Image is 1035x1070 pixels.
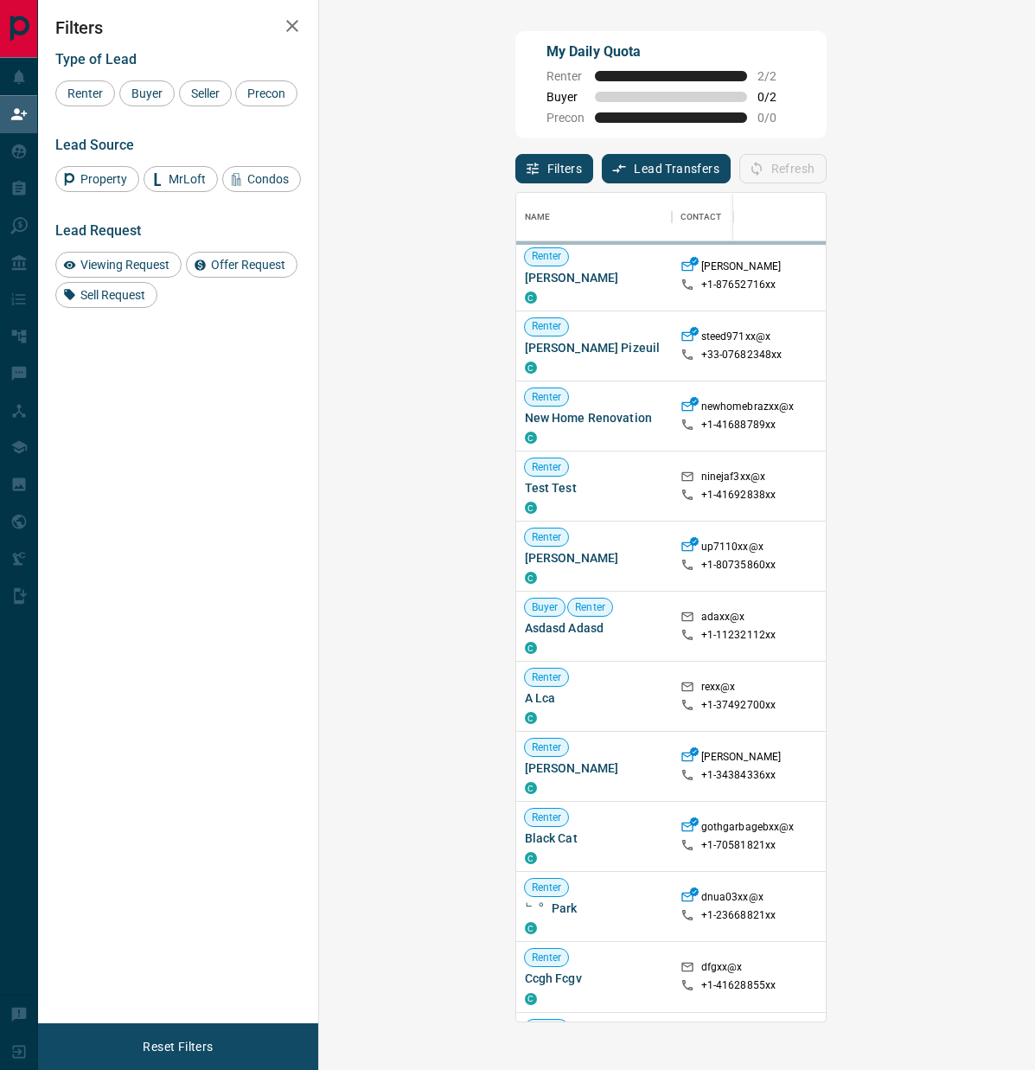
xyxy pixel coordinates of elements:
[74,172,133,186] span: Property
[55,166,139,192] div: Property
[241,86,291,100] span: Precon
[701,820,795,838] p: gothgarbagebxx@x
[546,111,585,125] span: Precon
[701,488,776,503] p: +1- 41692838xx
[757,69,795,83] span: 2 / 2
[701,470,766,488] p: ninejaf3xx@x
[525,390,569,405] span: Renter
[131,1032,224,1061] button: Reset Filters
[74,258,176,272] span: Viewing Request
[55,252,182,278] div: Viewing Request
[55,137,134,153] span: Lead Source
[525,530,569,545] span: Renter
[525,432,537,444] div: condos.ca
[602,154,731,183] button: Lead Transfers
[701,418,776,432] p: +1- 41688789xx
[241,172,295,186] span: Condos
[525,970,663,987] span: Ccgh Fcgv
[525,339,663,356] span: [PERSON_NAME] Pizeuil
[701,540,763,558] p: up7110xx@x
[525,740,569,755] span: Renter
[525,670,569,685] span: Renter
[235,80,297,106] div: Precon
[74,288,151,302] span: Sell Request
[568,600,612,615] span: Renter
[516,193,672,241] div: Name
[525,881,569,895] span: Renter
[525,689,663,707] span: A Lca
[525,479,663,497] span: Test Test
[185,86,226,100] span: Seller
[55,51,137,67] span: Type of Lead
[701,400,795,418] p: newhomebrazxx@x
[525,249,569,264] span: Renter
[525,409,663,426] span: New Home Renovation
[701,890,763,908] p: dnua03xx@x
[525,362,537,374] div: condos.ca
[55,222,141,239] span: Lead Request
[525,600,565,615] span: Buyer
[701,698,776,713] p: +1- 37492700xx
[163,172,212,186] span: MrLoft
[525,642,537,654] div: condos.ca
[525,951,569,965] span: Renter
[55,282,157,308] div: Sell Request
[546,69,585,83] span: Renter
[525,900,663,917] span: ᄂᄋ Park
[525,993,537,1005] div: condos.ca
[525,319,569,334] span: Renter
[701,628,776,643] p: +1- 11232112xx
[701,278,776,292] p: +1- 87652716xx
[205,258,291,272] span: Offer Request
[525,852,537,864] div: condos.ca
[525,1021,569,1035] span: Renter
[525,759,663,777] span: [PERSON_NAME]
[546,42,795,62] p: My Daily Quota
[701,348,783,362] p: +33- 07682348xx
[525,922,537,934] div: condos.ca
[680,193,722,241] div: Contact
[701,558,776,573] p: +1- 80735860xx
[546,90,585,104] span: Buyer
[701,330,771,348] p: steed971xx@x
[525,193,551,241] div: Name
[701,680,736,698] p: rexx@x
[55,17,301,38] h2: Filters
[61,86,109,100] span: Renter
[525,782,537,794] div: condos.ca
[701,978,776,993] p: +1- 41628855xx
[525,811,569,825] span: Renter
[701,259,782,278] p: [PERSON_NAME]
[701,750,782,768] p: [PERSON_NAME]
[757,111,795,125] span: 0 / 0
[701,610,745,628] p: adaxx@x
[701,838,776,853] p: +1- 70581821xx
[757,90,795,104] span: 0 / 2
[525,292,537,304] div: condos.ca
[515,154,594,183] button: Filters
[525,549,663,567] span: [PERSON_NAME]
[179,80,232,106] div: Seller
[525,572,537,584] div: condos.ca
[525,460,569,475] span: Renter
[525,619,663,637] span: Asdasd Adasd
[525,830,663,847] span: Black Cat
[701,960,743,978] p: dfgxx@x
[222,166,301,192] div: Condos
[525,712,537,724] div: condos.ca
[144,166,218,192] div: MrLoft
[525,502,537,514] div: condos.ca
[701,908,776,923] p: +1- 23668821xx
[125,86,169,100] span: Buyer
[525,269,663,286] span: [PERSON_NAME]
[186,252,297,278] div: Offer Request
[55,80,115,106] div: Renter
[119,80,175,106] div: Buyer
[701,768,776,783] p: +1- 34384336xx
